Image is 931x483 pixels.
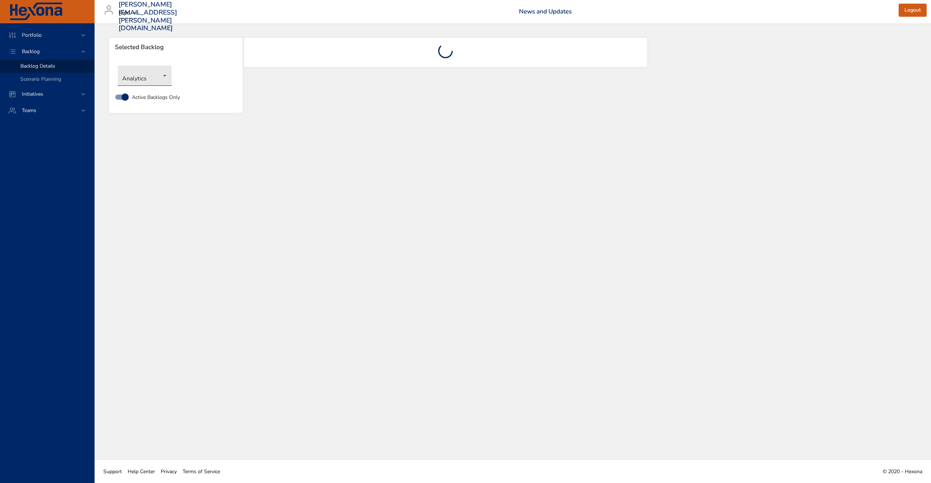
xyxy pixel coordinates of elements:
img: Hexona [9,3,63,21]
span: Privacy [161,468,177,475]
span: Logout [904,6,921,15]
span: Selected Backlog [115,44,237,51]
span: © 2020 - Hexona [883,468,922,475]
div: Analytics [118,65,172,86]
h3: [PERSON_NAME][EMAIL_ADDRESS][PERSON_NAME][DOMAIN_NAME] [119,1,177,32]
a: News and Updates [519,7,572,16]
button: Logout [899,4,927,17]
a: Terms of Service [180,463,223,480]
span: Support [103,468,122,475]
span: Help Center [128,468,155,475]
span: Backlog [16,48,45,55]
span: Scenario Planning [20,76,61,83]
span: Terms of Service [183,468,220,475]
span: Initiatives [16,91,49,97]
span: Teams [16,107,42,114]
a: Privacy [158,463,180,480]
span: Active Backlogs Only [132,93,180,101]
span: Backlog Details [20,63,55,69]
span: Portfolio [16,32,48,39]
a: Help Center [125,463,158,480]
div: Kipu [119,7,139,19]
a: Support [100,463,125,480]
